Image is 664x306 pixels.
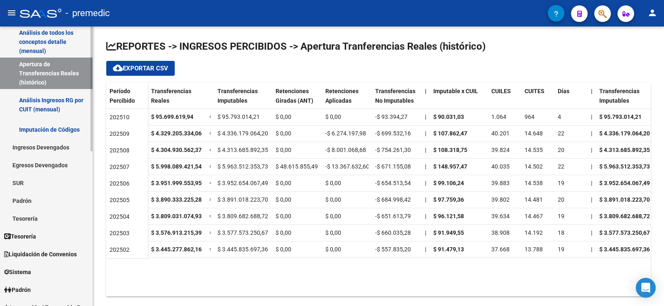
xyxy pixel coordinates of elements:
span: Tesorería [4,232,36,241]
strong: $ 3.576.913.215,39 [151,229,202,236]
span: 40.201 [491,130,510,137]
strong: $ 3.890.333.225,28 [151,196,202,203]
strong: $ 5.963.512.353,73 [599,163,650,170]
span: $ 48.615.855,49 [276,163,318,170]
span: Imputable x CUIL [433,88,478,94]
span: $ 0,00 [325,113,341,120]
span: 14.192 [525,229,543,236]
span: CUITES [525,88,544,94]
span: 14.502 [525,163,543,170]
span: | [591,88,593,94]
span: | [591,246,592,253]
span: 40.035 [491,163,510,170]
span: 202507 [110,164,129,170]
span: 38.908 [491,229,510,236]
strong: $ 91.479,13 [433,246,464,253]
span: $ 5.963.512.353,73 [217,163,268,170]
strong: $ 96.121,58 [433,213,464,219]
span: 202509 [110,130,129,137]
span: 39.883 [491,180,510,186]
span: Padrón [4,285,31,294]
span: $ 0,00 [276,246,291,253]
mat-icon: cloud_download [113,63,123,73]
span: | [425,213,426,219]
span: Transferencias Reales [151,88,191,104]
span: | [591,113,592,120]
span: 19 [558,246,564,253]
span: 14.648 [525,130,543,137]
span: Sistema [4,267,31,277]
strong: $ 5.998.089.421,54 [151,163,202,170]
span: = [209,246,212,253]
datatable-header-cell: | [588,82,596,117]
span: -$ 93.394,27 [375,113,408,120]
span: | [425,113,426,120]
span: -$ 660.035,28 [375,229,411,236]
span: $ 0,00 [276,213,291,219]
span: 18 [558,229,564,236]
span: | [425,163,426,170]
strong: $ 97.759,36 [433,196,464,203]
span: = [209,180,212,186]
strong: $ 91.949,55 [433,229,464,236]
span: | [591,213,592,219]
span: = [209,130,212,137]
strong: $ 90.031,03 [433,113,464,120]
span: 1.064 [491,113,506,120]
span: $ 0,00 [276,180,291,186]
strong: $ 3.445.835.697,36 [599,246,650,253]
span: $ 3.445.835.697,36 [217,246,268,253]
span: 202504 [110,213,129,220]
span: 39.802 [491,196,510,203]
span: $ 0,00 [276,147,291,153]
datatable-header-cell: Transferencias Reales [148,82,206,117]
span: $ 0,00 [276,229,291,236]
strong: $ 3.809.682.688,72 [599,213,650,219]
strong: $ 3.952.654.067,49 [599,180,650,186]
strong: $ 108.318,75 [433,147,467,153]
span: $ 0,00 [325,180,341,186]
span: Liquidación de Convenios [4,250,77,259]
span: $ 3.577.573.250,67 [217,229,268,236]
span: 22 [558,130,564,137]
span: -$ 13.367.632,60 [325,163,369,170]
span: $ 3.891.018.223,70 [217,196,268,203]
span: | [425,130,426,137]
strong: $ 3.445.277.862,16 [151,246,202,253]
span: $ 3.809.682.688,72 [217,213,268,219]
span: 14.467 [525,213,543,219]
strong: $ 4.313.685.892,35 [599,147,650,153]
span: REPORTES -> INGRESOS PERCIBIDOS -> Apertura Tranferencias Reales (histórico) [106,41,486,52]
datatable-header-cell: Retenciones Giradas (ANT) [272,82,322,117]
span: 39.634 [491,213,510,219]
span: -$ 651.613,79 [375,213,411,219]
datatable-header-cell: Días [554,82,588,117]
strong: $ 99.106,24 [433,180,464,186]
span: $ 0,00 [325,229,341,236]
span: $ 0,00 [276,113,291,120]
span: 202506 [110,180,129,187]
span: -$ 754.261,30 [375,147,411,153]
span: = [209,196,212,203]
span: 14.538 [525,180,543,186]
span: Transferencias Imputables [599,88,640,104]
strong: $ 95.699.619,94 [151,113,193,120]
span: 13.788 [525,246,543,253]
span: | [425,88,427,94]
span: $ 0,00 [276,196,291,203]
span: 202502 [110,246,129,253]
span: -$ 6.274.197,98 [325,130,366,137]
span: 19 [558,180,564,186]
strong: $ 95.793.014,21 [599,113,642,120]
span: $ 0,00 [325,246,341,253]
datatable-header-cell: Período Percibido [106,82,148,117]
span: Período Percibido [110,88,135,104]
datatable-header-cell: Retenciones Aplicadas [322,82,372,117]
strong: $ 3.809.031.074,93 [151,213,202,219]
span: 14.481 [525,196,543,203]
span: 22 [558,163,564,170]
span: Días [558,88,569,94]
span: 14.535 [525,147,543,153]
span: | [425,147,426,153]
span: - premedic [66,4,110,22]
